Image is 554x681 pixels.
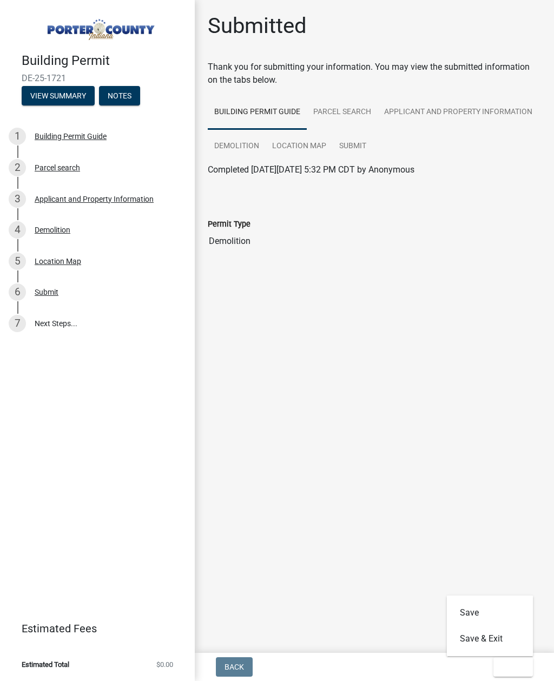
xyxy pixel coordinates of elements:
button: Save & Exit [447,626,533,652]
a: Submit [333,129,373,164]
label: Permit Type [208,221,250,228]
div: 2 [9,159,26,176]
span: DE-25-1721 [22,73,173,83]
a: Building Permit Guide [208,95,307,130]
button: Exit [493,657,533,677]
a: Estimated Fees [9,618,177,639]
a: Demolition [208,129,266,164]
wm-modal-confirm: Notes [99,92,140,101]
div: Building Permit Guide [35,133,107,140]
h1: Submitted [208,13,307,39]
div: Demolition [35,226,70,234]
a: Parcel search [307,95,378,130]
div: 3 [9,190,26,208]
a: Location Map [266,129,333,164]
img: Porter County, Indiana [22,11,177,42]
button: Save [447,600,533,626]
span: Exit [502,663,518,671]
div: 1 [9,128,26,145]
span: $0.00 [156,661,173,668]
button: Notes [99,86,140,105]
div: 4 [9,221,26,239]
div: Thank you for submitting your information. You may view the submitted information on the tabs below. [208,61,541,87]
div: 5 [9,253,26,270]
div: 6 [9,283,26,301]
div: Submit [35,288,58,296]
div: Parcel search [35,164,80,171]
span: Back [225,663,244,671]
button: View Summary [22,86,95,105]
div: Applicant and Property Information [35,195,154,203]
a: Applicant and Property Information [378,95,539,130]
span: Completed [DATE][DATE] 5:32 PM CDT by Anonymous [208,164,414,175]
div: Exit [447,596,533,656]
div: Location Map [35,257,81,265]
div: 7 [9,315,26,332]
h4: Building Permit [22,53,186,69]
span: Estimated Total [22,661,69,668]
button: Back [216,657,253,677]
wm-modal-confirm: Summary [22,92,95,101]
